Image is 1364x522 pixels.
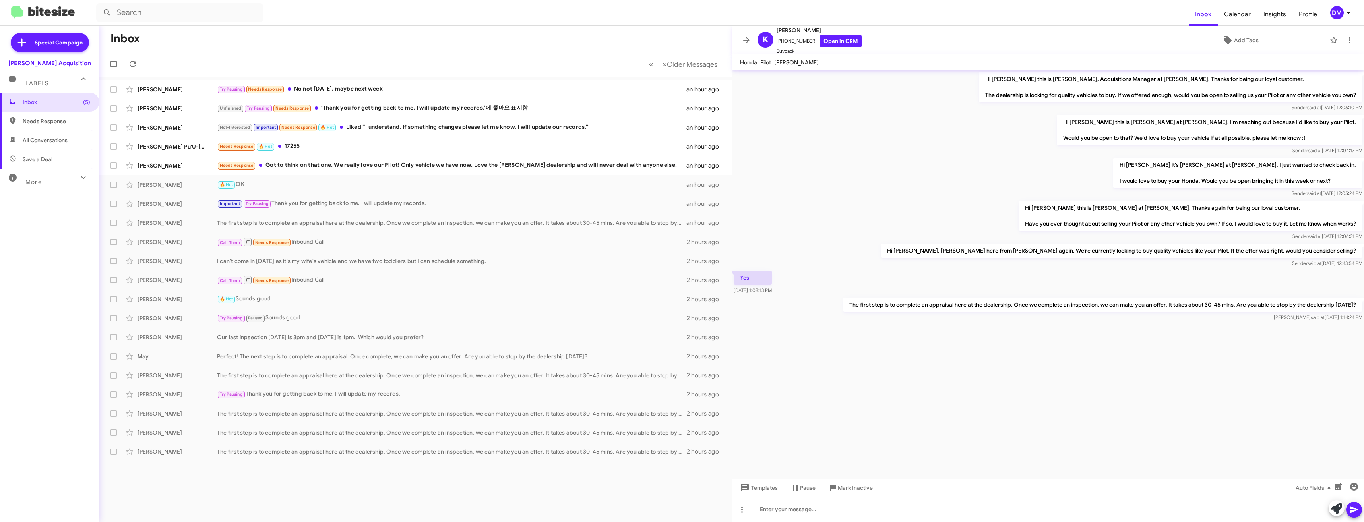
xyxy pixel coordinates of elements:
div: [PERSON_NAME] [138,219,217,227]
span: said at [1308,260,1321,266]
div: Sounds good. [217,313,687,323]
span: « [649,59,653,69]
div: 2 hours ago [687,448,725,456]
div: The first step is to complete an appraisal here at the dealership. Once we complete an inspection... [217,371,687,379]
span: 🔥 Hot [220,296,233,302]
div: 2 hours ago [687,333,725,341]
div: an hour ago [686,124,725,131]
span: Pause [800,481,816,495]
div: an hour ago [686,104,725,112]
p: Hi [PERSON_NAME] this is [PERSON_NAME], Acquisitions Manager at [PERSON_NAME]. Thanks for being o... [979,72,1362,102]
div: [PERSON_NAME] [138,238,217,246]
span: Important [220,201,240,206]
div: [PERSON_NAME] [138,333,217,341]
div: [PERSON_NAME] [138,391,217,398]
div: 2 hours ago [687,257,725,265]
div: 2 hours ago [687,295,725,303]
button: Mark Inactive [822,481,879,495]
span: Labels [25,80,48,87]
div: Perfect! The next step is to complete an appraisal. Once complete, we can make you an offer. Are ... [217,352,687,360]
span: Try Pausing [247,106,270,111]
div: I can't come in [DATE] as it's my wife's vehicle and we have two toddlers but I can schedule some... [217,257,687,265]
span: said at [1308,233,1322,239]
span: Mark Inactive [838,481,873,495]
span: More [25,178,42,186]
span: Needs Response [275,106,309,111]
div: Liked “I understand. If something changes please let me know. I will update our records.” [217,123,686,132]
div: 17255 [217,142,686,151]
div: [PERSON_NAME] [138,314,217,322]
div: The first step is to complete an appraisal here at the dealership. Once we complete an inspection... [217,410,687,418]
span: Sender [DATE] 12:06:31 PM [1292,233,1362,239]
span: (5) [83,98,90,106]
span: said at [1308,147,1322,153]
span: Special Campaign [35,39,83,46]
p: Yes [734,271,772,285]
div: 2 hours ago [687,314,725,322]
div: No not [DATE], maybe next week [217,85,686,94]
span: Needs Response [220,163,254,168]
div: [PERSON_NAME] Pu'U-[PERSON_NAME] [138,143,217,151]
span: All Conversations [23,136,68,144]
div: [PERSON_NAME] [138,162,217,170]
span: Pilot [760,59,771,66]
a: Profile [1292,3,1323,26]
span: said at [1307,190,1321,196]
span: Unfinished [220,106,242,111]
div: DM [1330,6,1344,19]
span: Honda [740,59,757,66]
div: [PERSON_NAME] [138,124,217,131]
p: Hi [PERSON_NAME] this is [PERSON_NAME] at [PERSON_NAME]. Thanks again for being our loyal custome... [1019,201,1362,231]
a: Inbox [1189,3,1218,26]
h1: Inbox [110,32,140,45]
span: Needs Response [255,240,289,245]
div: Inbound Call [217,237,687,247]
span: Call Them [220,240,240,245]
button: DM [1323,6,1355,19]
span: Needs Response [255,278,289,283]
span: said at [1307,104,1321,110]
input: Search [96,3,263,22]
a: Open in CRM [820,35,862,47]
span: Needs Response [281,125,315,130]
span: Calendar [1218,3,1257,26]
div: 2 hours ago [687,238,725,246]
div: [PERSON_NAME] [138,429,217,437]
a: Insights [1257,3,1292,26]
div: [PERSON_NAME] [138,104,217,112]
span: Add Tags [1234,33,1259,47]
div: 2 hours ago [687,391,725,398]
div: an hour ago [686,219,725,227]
button: Previous [644,56,658,72]
div: Thank you for getting back to me. I will update my records. [217,390,687,399]
span: 🔥 Hot [220,182,233,187]
button: Next [658,56,722,72]
div: Sounds good [217,294,687,304]
div: Got to think on that one. We really love our Pilot! Only vehicle we have now. Love the [PERSON_NA... [217,161,686,170]
span: Try Pausing [220,87,243,92]
div: [PERSON_NAME] [138,85,217,93]
div: [PERSON_NAME] [138,257,217,265]
div: 2 hours ago [687,410,725,418]
span: Call Them [220,278,240,283]
div: 2 hours ago [687,352,725,360]
div: The first step is to complete an appraisal here at the dealership. Once we complete an inspection... [217,219,686,227]
span: Sender [DATE] 12:43:54 PM [1292,260,1362,266]
span: » [663,59,667,69]
span: Paused [248,315,263,321]
span: Inbox [23,98,90,106]
span: Sender [DATE] 12:05:24 PM [1292,190,1362,196]
div: ‘Thank you for getting back to me. I will update my records.’에 좋아요 표시함 [217,104,686,113]
div: Thank you for getting back to me. I will update my records. [217,199,686,208]
p: Hi [PERSON_NAME]. [PERSON_NAME] here from [PERSON_NAME] again. We’re currently looking to buy qua... [881,244,1362,258]
span: Try Pausing [220,315,243,321]
div: an hour ago [686,200,725,208]
div: 2 hours ago [687,276,725,284]
div: 2 hours ago [687,371,725,379]
div: OK [217,180,686,189]
div: [PERSON_NAME] [138,181,217,189]
span: Needs Response [23,117,90,125]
